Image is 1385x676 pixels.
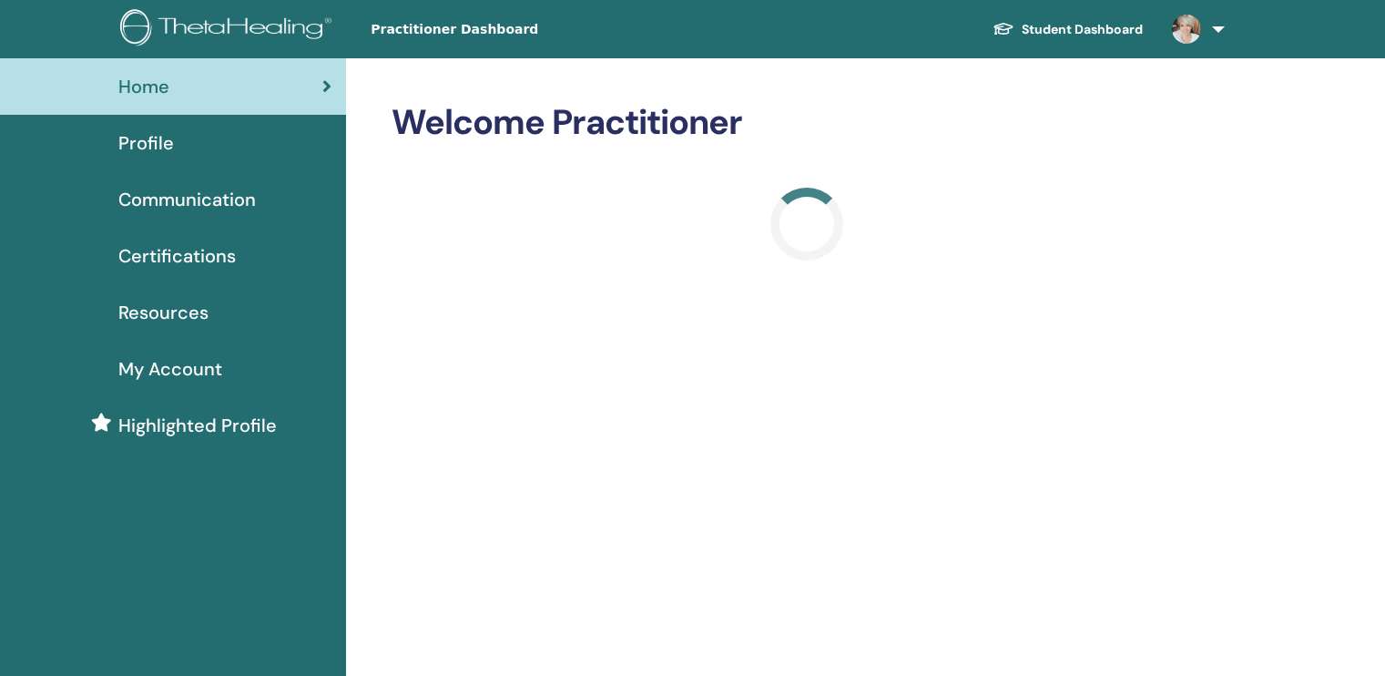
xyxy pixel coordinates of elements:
[1172,15,1201,44] img: default.jpg
[118,73,169,100] span: Home
[993,21,1014,36] img: graduation-cap-white.svg
[978,13,1157,46] a: Student Dashboard
[118,129,174,157] span: Profile
[392,102,1221,144] h2: Welcome Practitioner
[120,9,338,50] img: logo.png
[118,412,277,439] span: Highlighted Profile
[118,242,236,270] span: Certifications
[118,355,222,383] span: My Account
[118,299,209,326] span: Resources
[118,186,256,213] span: Communication
[371,20,644,39] span: Practitioner Dashboard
